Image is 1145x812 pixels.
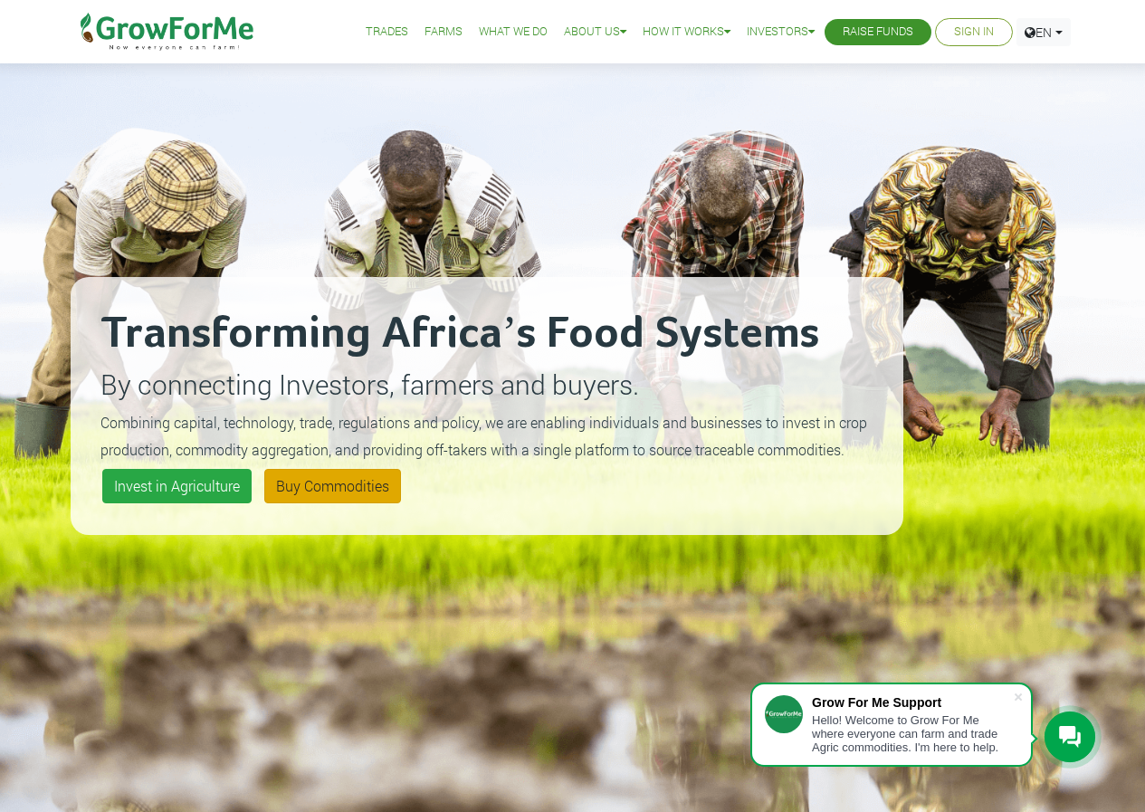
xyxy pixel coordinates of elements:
a: Sign In [954,23,994,42]
h2: Transforming Africa’s Food Systems [100,307,873,361]
a: About Us [564,23,626,42]
a: EN [1016,18,1071,46]
a: How it Works [643,23,730,42]
a: Raise Funds [843,23,913,42]
a: Farms [425,23,463,42]
small: Combining capital, technology, trade, regulations and policy, we are enabling individuals and bus... [100,413,867,459]
div: Grow For Me Support [812,695,1013,710]
div: Hello! Welcome to Grow For Me where everyone can farm and trade Agric commodities. I'm here to help. [812,713,1013,754]
p: By connecting Investors, farmers and buyers. [100,364,873,405]
a: Investors [747,23,815,42]
a: Trades [366,23,408,42]
a: Invest in Agriculture [102,469,252,503]
a: What We Do [479,23,548,42]
a: Buy Commodities [264,469,401,503]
